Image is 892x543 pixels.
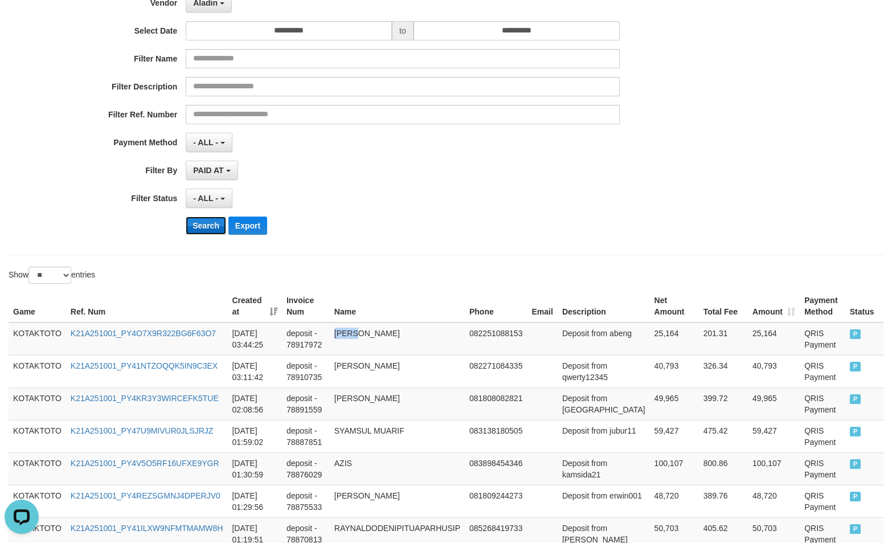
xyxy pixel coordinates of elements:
[527,290,557,322] th: Email
[227,420,281,452] td: [DATE] 01:59:02
[330,452,465,485] td: AZIS
[850,427,861,436] span: PAID
[465,485,527,517] td: 081809244273
[699,322,748,356] td: 201.31
[800,322,845,356] td: QRIS Payment
[699,420,748,452] td: 475.42
[650,420,699,452] td: 59,427
[186,217,226,235] button: Search
[9,290,66,322] th: Game
[748,387,800,420] td: 49,965
[558,387,650,420] td: Deposit from [GEOGRAPHIC_DATA]
[699,452,748,485] td: 800.86
[558,322,650,356] td: Deposit from abeng
[227,322,281,356] td: [DATE] 03:44:25
[71,459,219,468] a: K21A251001_PY4V5O5RF16UFXE9YGR
[465,290,527,322] th: Phone
[650,485,699,517] td: 48,720
[465,420,527,452] td: 083138180505
[71,361,218,370] a: K21A251001_PY41NTZOQQK5IN9C3EX
[800,290,845,322] th: Payment Method
[850,459,861,469] span: PAID
[800,420,845,452] td: QRIS Payment
[850,394,861,404] span: PAID
[465,452,527,485] td: 083898454346
[71,426,214,435] a: K21A251001_PY47U9MIVUR0JLSJRJZ
[850,492,861,501] span: PAID
[282,452,330,485] td: deposit - 78876029
[650,452,699,485] td: 100,107
[71,394,219,403] a: K21A251001_PY4KR3Y3WIRCEFK5TUE
[650,355,699,387] td: 40,793
[282,355,330,387] td: deposit - 78910735
[650,322,699,356] td: 25,164
[800,485,845,517] td: QRIS Payment
[282,290,330,322] th: Invoice Num
[9,420,66,452] td: KOTAKTOTO
[748,485,800,517] td: 48,720
[227,485,281,517] td: [DATE] 01:29:56
[71,524,223,533] a: K21A251001_PY41ILXW9NFMTMAMW8H
[558,452,650,485] td: Deposit from kamsida21
[71,329,216,338] a: K21A251001_PY4O7X9R322BG6F63O7
[850,362,861,371] span: PAID
[9,485,66,517] td: KOTAKTOTO
[800,355,845,387] td: QRIS Payment
[71,491,220,500] a: K21A251001_PY4REZSGMNJ4DPERJV0
[699,290,748,322] th: Total Fee
[193,166,223,175] span: PAID AT
[748,290,800,322] th: Amount: activate to sort column ascending
[330,420,465,452] td: SYAMSUL MUARIF
[186,161,238,180] button: PAID AT
[9,387,66,420] td: KOTAKTOTO
[282,485,330,517] td: deposit - 78875533
[699,387,748,420] td: 399.72
[9,355,66,387] td: KOTAKTOTO
[330,485,465,517] td: [PERSON_NAME]
[227,452,281,485] td: [DATE] 01:30:59
[465,322,527,356] td: 082251088153
[800,452,845,485] td: QRIS Payment
[699,485,748,517] td: 389.76
[650,290,699,322] th: Net Amount
[193,194,218,203] span: - ALL -
[465,387,527,420] td: 081808082821
[330,290,465,322] th: Name
[392,21,414,40] span: to
[186,133,232,152] button: - ALL -
[5,5,39,39] button: Open LiveChat chat widget
[850,524,861,534] span: PAID
[28,267,71,284] select: Showentries
[748,452,800,485] td: 100,107
[193,138,218,147] span: - ALL -
[9,452,66,485] td: KOTAKTOTO
[465,355,527,387] td: 082271084335
[186,189,232,208] button: - ALL -
[227,355,281,387] td: [DATE] 03:11:42
[228,217,267,235] button: Export
[800,387,845,420] td: QRIS Payment
[330,322,465,356] td: [PERSON_NAME]
[845,290,883,322] th: Status
[9,322,66,356] td: KOTAKTOTO
[558,290,650,322] th: Description
[558,420,650,452] td: Deposit from jubur11
[282,420,330,452] td: deposit - 78887851
[330,387,465,420] td: [PERSON_NAME]
[330,355,465,387] td: [PERSON_NAME]
[9,267,95,284] label: Show entries
[282,322,330,356] td: deposit - 78917972
[558,485,650,517] td: Deposit from erwin001
[650,387,699,420] td: 49,965
[748,322,800,356] td: 25,164
[227,387,281,420] td: [DATE] 02:08:56
[748,420,800,452] td: 59,427
[227,290,281,322] th: Created at: activate to sort column ascending
[558,355,650,387] td: Deposit from qwerty12345
[850,329,861,339] span: PAID
[282,387,330,420] td: deposit - 78891559
[699,355,748,387] td: 326.34
[748,355,800,387] td: 40,793
[66,290,228,322] th: Ref. Num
